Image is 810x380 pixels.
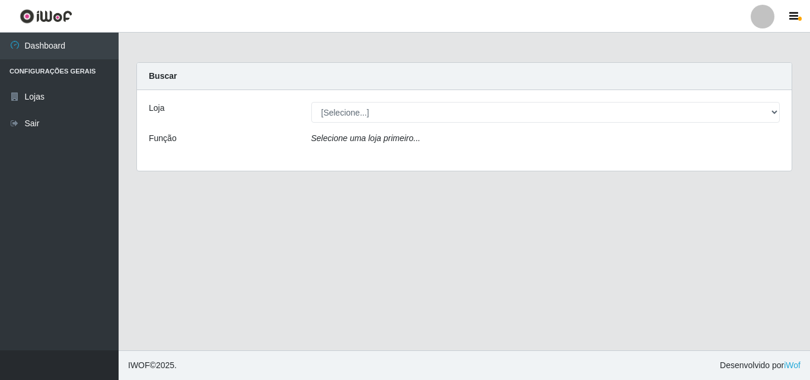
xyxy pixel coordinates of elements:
[149,102,164,114] label: Loja
[128,359,177,372] span: © 2025 .
[149,132,177,145] label: Função
[784,360,801,370] a: iWof
[720,359,801,372] span: Desenvolvido por
[311,133,420,143] i: Selecione uma loja primeiro...
[128,360,150,370] span: IWOF
[20,9,72,24] img: CoreUI Logo
[149,71,177,81] strong: Buscar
